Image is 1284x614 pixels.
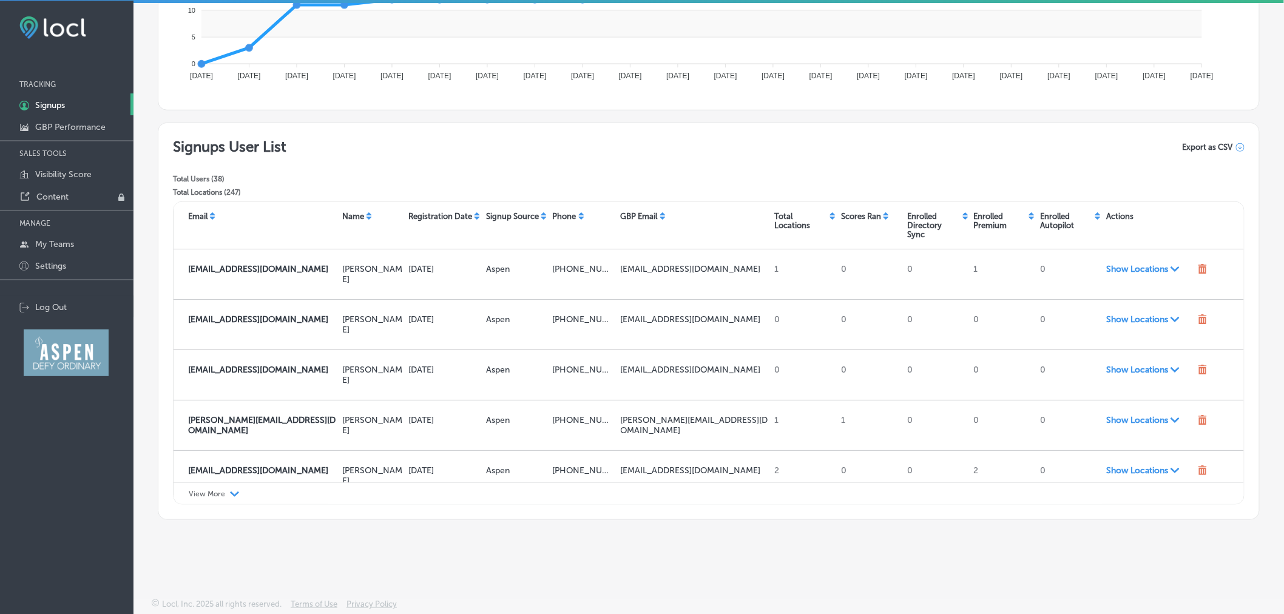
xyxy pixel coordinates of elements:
[770,461,836,491] div: 2
[342,212,364,221] p: Name
[188,365,337,375] p: tse@rof.net
[192,60,195,67] tspan: 0
[1000,72,1023,80] tspan: [DATE]
[188,465,328,476] strong: [EMAIL_ADDRESS][DOMAIN_NAME]
[553,314,616,325] p: [PHONE_NUMBER]
[1095,72,1118,80] tspan: [DATE]
[1035,410,1101,440] div: 0
[24,329,109,376] img: Aspen
[36,192,69,202] p: Content
[188,415,337,436] p: leigh@liftone.com
[1035,461,1101,491] div: 0
[974,212,1027,230] p: Enrolled Premium
[486,212,539,221] p: Signup Source
[408,415,481,425] p: [DATE]
[408,365,481,375] p: [DATE]
[1040,212,1093,230] p: Enrolled Autopilot
[285,72,308,80] tspan: [DATE]
[173,175,286,183] p: Total Users ( 38 )
[173,188,286,197] p: Total Locations ( 247 )
[19,16,86,39] img: fda3e92497d09a02dc62c9cd864e3231.png
[1106,264,1193,274] span: Show Locations
[35,122,106,132] p: GBP Performance
[1035,360,1101,390] div: 0
[1035,259,1101,289] div: 0
[486,415,547,425] p: Aspen
[35,302,67,312] p: Log Out
[969,461,1035,491] div: 2
[188,365,328,375] strong: [EMAIL_ADDRESS][DOMAIN_NAME]
[1106,314,1193,325] span: Show Locations
[35,239,74,249] p: My Teams
[333,72,356,80] tspan: [DATE]
[1143,72,1166,80] tspan: [DATE]
[666,72,689,80] tspan: [DATE]
[342,314,404,335] p: Matthew Ferguson
[762,72,785,80] tspan: [DATE]
[173,138,286,155] h2: Signups User List
[188,7,195,14] tspan: 10
[902,461,968,491] div: 0
[969,360,1035,390] div: 0
[342,365,404,385] p: Tom Engelman
[553,264,616,274] p: [PHONE_NUMBER]
[1047,72,1070,80] tspan: [DATE]
[188,314,328,325] strong: [EMAIL_ADDRESS][DOMAIN_NAME]
[571,72,594,80] tspan: [DATE]
[188,415,336,436] strong: [PERSON_NAME][EMAIL_ADDRESS][DOMAIN_NAME]
[770,360,836,390] div: 0
[775,212,828,230] p: Total Locations
[380,72,404,80] tspan: [DATE]
[486,314,547,325] p: Aspen
[553,212,576,221] p: Phone
[408,212,472,221] p: Registration Date
[1183,143,1233,152] span: Export as CSV
[1191,72,1214,80] tspan: [DATE]
[524,72,547,80] tspan: [DATE]
[1198,465,1208,477] span: Remove user from your referral organization.
[428,72,451,80] tspan: [DATE]
[486,465,547,476] p: Aspen
[553,415,616,425] p: [PHONE_NUMBER]
[342,415,404,436] p: Leigh Ethridge
[841,212,881,221] p: Scores Ran
[857,72,880,80] tspan: [DATE]
[1198,314,1208,326] span: Remove user from your referral organization.
[969,309,1035,340] div: 0
[189,490,225,498] p: View More
[952,72,975,80] tspan: [DATE]
[770,410,836,440] div: 1
[553,465,616,476] p: [PHONE_NUMBER]
[486,264,547,274] p: Aspen
[1198,415,1208,427] span: Remove user from your referral organization.
[1106,465,1193,476] span: Show Locations
[188,264,337,274] p: kd@kristindittmar.com
[902,259,968,289] div: 0
[188,465,337,476] p: info@darrenbridgesphotography.com
[408,314,481,325] p: [DATE]
[969,259,1035,289] div: 1
[35,261,66,271] p: Settings
[1198,264,1208,276] span: Remove user from your referral organization.
[770,309,836,340] div: 0
[553,365,616,375] p: [PHONE_NUMBER]
[188,212,208,221] p: Email
[162,599,282,609] p: Locl, Inc. 2025 all rights reserved.
[192,33,195,41] tspan: 5
[836,461,902,491] div: 0
[1035,309,1101,340] div: 0
[836,309,902,340] div: 0
[621,264,770,274] p: kldittmar@gmail.com
[902,360,968,390] div: 0
[902,309,968,340] div: 0
[342,465,404,486] p: Darren Bridges
[907,212,960,239] p: Enrolled Directory Sync
[969,410,1035,440] div: 0
[1106,415,1193,425] span: Show Locations
[408,465,481,476] p: [DATE]
[905,72,928,80] tspan: [DATE]
[342,264,404,285] p: Kristin Doremus
[621,212,658,221] p: GBP Email
[408,264,481,274] p: [DATE]
[714,72,737,80] tspan: [DATE]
